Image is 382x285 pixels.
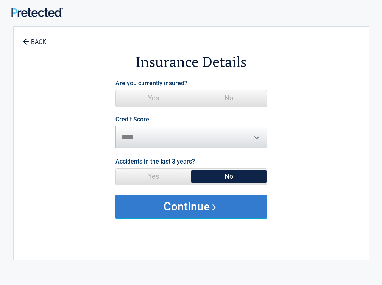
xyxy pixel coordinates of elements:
[11,8,63,17] img: Main Logo
[115,195,267,218] button: Continue
[21,32,48,45] a: BACK
[116,90,191,106] span: Yes
[191,90,267,106] span: No
[55,52,327,72] h2: Insurance Details
[116,169,191,184] span: Yes
[115,78,187,88] label: Are you currently insured?
[115,117,149,123] label: Credit Score
[191,169,267,184] span: No
[115,156,195,167] label: Accidents in the last 3 years?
